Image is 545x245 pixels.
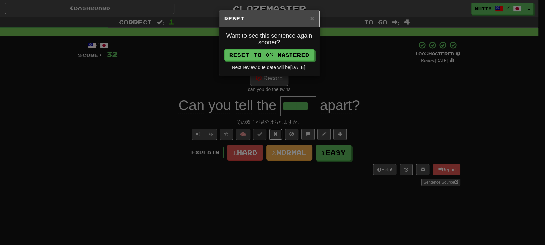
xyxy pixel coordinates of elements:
[224,15,314,22] h5: Reset
[224,64,314,71] div: Next review due date will be [DATE] .
[224,49,314,61] button: Reset to 0% Mastered
[310,15,314,22] button: Close
[310,14,314,22] span: ×
[224,33,314,46] h4: Want to see this sentence again sooner?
